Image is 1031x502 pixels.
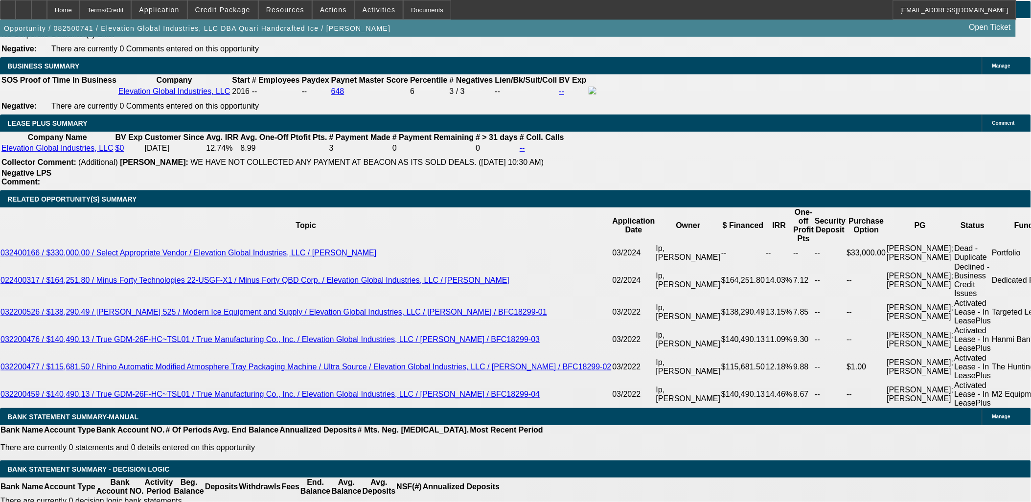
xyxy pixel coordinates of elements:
[120,158,188,166] b: [PERSON_NAME]:
[814,353,846,381] td: --
[954,298,992,326] td: Activated Lease - In LeasePlus
[1,144,114,152] a: Elevation Global Industries, LLC
[954,244,992,262] td: Dead - Duplicate
[115,133,143,141] b: BV Exp
[520,144,525,152] a: --
[300,478,331,496] th: End. Balance
[266,6,304,14] span: Resources
[814,381,846,408] td: --
[363,6,396,14] span: Activities
[96,425,165,435] th: Bank Account NO.
[814,262,846,298] td: --
[165,425,212,435] th: # Of Periods
[357,425,470,435] th: # Mts. Neg. [MEDICAL_DATA].
[259,0,312,19] button: Resources
[252,76,300,84] b: # Employees
[78,158,118,166] span: (Additional)
[589,87,596,94] img: facebook-icon.png
[847,353,887,381] td: $1.00
[612,262,656,298] td: 02/2024
[157,76,192,84] b: Company
[206,143,239,153] td: 12.74%
[132,0,186,19] button: Application
[765,381,793,408] td: 14.46%
[656,381,721,408] td: Ip, [PERSON_NAME]
[7,465,170,473] span: Bank Statement Summary - Decision Logic
[212,425,279,435] th: Avg. End Balance
[793,244,815,262] td: --
[410,87,447,96] div: 6
[721,353,765,381] td: $115,681.50
[954,207,992,244] th: Status
[954,326,992,353] td: Activated Lease - In LeasePlus
[721,381,765,408] td: $140,490.13
[331,478,362,496] th: Avg. Balance
[331,76,408,84] b: Paynet Master Score
[240,133,327,141] b: Avg. One-Off Ptofit Pts.
[7,195,137,203] span: RELATED OPPORTUNITY(S) SUMMARY
[231,86,250,97] td: 2016
[20,75,117,85] th: Proof of Time In Business
[1,102,37,110] b: Negative:
[887,298,954,326] td: [PERSON_NAME]; [PERSON_NAME]
[0,249,376,257] a: 032400166 / $330,000.00 / Select Appropriate Vendor / Elevation Global Industries, LLC / [PERSON_...
[612,298,656,326] td: 03/2022
[793,381,815,408] td: 8.67
[173,478,204,496] th: Beg. Balance
[51,102,259,110] span: There are currently 0 Comments entered on this opportunity
[331,87,344,95] a: 648
[954,262,992,298] td: Declined - Business Credit Issues
[765,353,793,381] td: 12.18%
[612,207,656,244] th: Application Date
[96,478,144,496] th: Bank Account NO.
[281,478,300,496] th: Fees
[0,390,540,398] a: 032200459 / $140,490.13 / True GDM-26F-HC~TSL01 / True Manufacturing Co., Inc. / Elevation Global...
[656,244,721,262] td: Ip, [PERSON_NAME]
[559,87,565,95] a: --
[721,207,765,244] th: $ Financed
[320,6,347,14] span: Actions
[612,353,656,381] td: 03/2022
[252,87,257,95] span: --
[7,62,79,70] span: BUSINESS SUMMARY
[0,308,547,316] a: 032200526 / $138,290.49 / [PERSON_NAME] 525 / Modern Ice Equipment and Supply / Elevation Global ...
[1,45,37,53] b: Negative:
[887,326,954,353] td: [PERSON_NAME]; [PERSON_NAME]
[144,478,174,496] th: Activity Period
[410,76,447,84] b: Percentile
[0,335,540,343] a: 032200476 / $140,490.13 / True GDM-26F-HC~TSL01 / True Manufacturing Co., Inc. / Elevation Global...
[765,298,793,326] td: 13.15%
[1,169,51,186] b: Negative LPS Comment:
[793,298,815,326] td: 7.85
[721,298,765,326] td: $138,290.49
[470,425,544,435] th: Most Recent Period
[656,207,721,244] th: Owner
[240,143,327,153] td: 8.99
[1,158,76,166] b: Collector Comment:
[814,298,846,326] td: --
[118,87,230,95] a: Elevation Global Industries, LLC
[450,76,493,84] b: # Negatives
[0,276,509,284] a: 022400317 / $164,251.80 / Minus Forty Technologies 22-USGF-X1 / Minus Forty QBD Corp. / Elevation...
[302,76,329,84] b: Paydex
[355,0,403,19] button: Activities
[4,24,390,32] span: Opportunity / 082500741 / Elevation Global Industries, LLC DBA Quari Handcrafted Ice / [PERSON_NAME]
[422,478,500,496] th: Annualized Deposits
[887,381,954,408] td: [PERSON_NAME]; [PERSON_NAME]
[656,353,721,381] td: Ip, [PERSON_NAME]
[520,133,564,141] b: # Coll. Calls
[992,414,1010,419] span: Manage
[190,158,544,166] span: WE HAVE NOT COLLECTED ANY PAYMENT AT BEACON AS ITS SOLD DEALS. ([DATE] 10:30 AM)
[329,133,390,141] b: # Payment Made
[721,244,765,262] td: --
[992,120,1015,126] span: Comment
[51,45,259,53] span: There are currently 0 Comments entered on this opportunity
[206,133,238,141] b: Avg. IRR
[814,207,846,244] th: Security Deposit
[793,262,815,298] td: 7.12
[476,133,518,141] b: # > 31 days
[793,353,815,381] td: 9.88
[656,298,721,326] td: Ip, [PERSON_NAME]
[887,262,954,298] td: [PERSON_NAME]; [PERSON_NAME]
[44,425,96,435] th: Account Type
